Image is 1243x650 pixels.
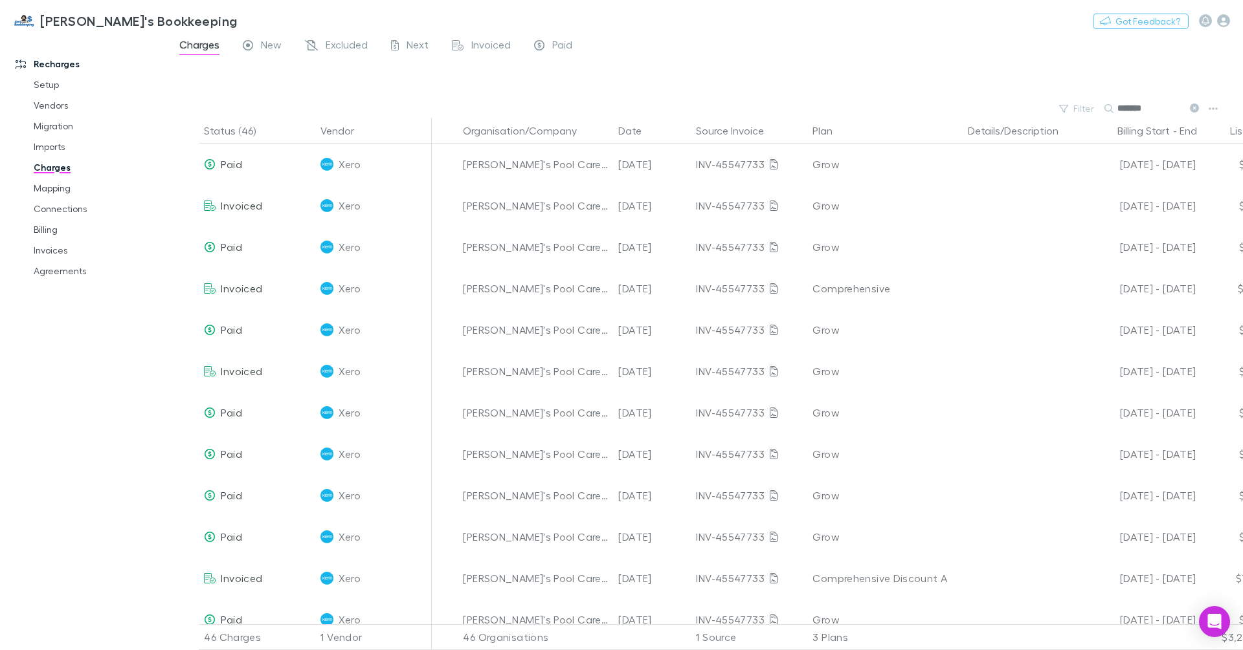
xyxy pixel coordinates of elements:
div: Grow [812,144,957,185]
div: INV-45547733 [696,475,802,516]
div: [DATE] - [DATE] [1084,185,1196,226]
span: Xero [339,268,360,309]
div: [PERSON_NAME]'s Pool Care [GEOGRAPHIC_DATA][PERSON_NAME] [463,433,608,475]
div: [DATE] [613,351,691,392]
img: Jim's Bookkeeping's Logo [13,13,35,28]
span: Xero [339,392,360,433]
div: INV-45547733 [696,268,802,309]
div: INV-45547733 [696,185,802,226]
div: 3 Plans [807,624,963,650]
div: [DATE] [613,558,691,599]
img: Xero's Logo [320,406,333,419]
span: Paid [221,448,241,460]
div: [DATE] - [DATE] [1084,268,1196,309]
span: Excluded [326,38,368,55]
div: [PERSON_NAME]'s Pool Care Ormeau (The Gwynne Trust Trading as) [463,351,608,392]
span: Invoiced [471,38,511,55]
a: Mapping [21,178,165,199]
button: Vendor [320,118,370,144]
span: Paid [221,323,241,336]
span: Xero [339,599,360,640]
button: Got Feedback? [1093,14,1189,29]
a: Charges [21,157,165,178]
span: Paid [221,158,241,170]
div: INV-45547733 [696,558,802,599]
div: INV-45547733 [696,226,802,268]
span: Xero [339,433,360,475]
div: 1 Vendor [315,624,432,650]
div: Comprehensive Discount A [812,558,957,599]
div: INV-45547733 [696,516,802,558]
div: Grow [812,309,957,351]
img: Xero's Logo [320,282,333,295]
div: [DATE] [613,144,691,185]
img: Xero's Logo [320,199,333,212]
button: Billing Start [1117,118,1170,144]
img: Xero's Logo [320,365,333,378]
div: [PERSON_NAME]'s Pool Care [GEOGRAPHIC_DATA] [463,475,608,516]
span: Next [407,38,429,55]
div: INV-45547733 [696,599,802,640]
button: Details/Description [968,118,1074,144]
div: INV-45547733 [696,309,802,351]
span: Xero [339,309,360,351]
a: Invoices [21,240,165,261]
span: Charges [179,38,219,55]
img: Xero's Logo [320,158,333,171]
div: [DATE] - [DATE] [1084,226,1196,268]
div: [DATE] - [DATE] [1084,144,1196,185]
div: Grow [812,475,957,516]
span: Paid [221,241,241,253]
span: Xero [339,475,360,516]
a: Vendors [21,95,165,116]
span: Xero [339,185,360,226]
span: Invoiced [221,199,262,211]
span: Invoiced [221,572,262,584]
span: Paid [552,38,572,55]
button: Plan [812,118,848,144]
div: Comprehensive [812,268,957,309]
div: 46 Organisations [458,624,613,650]
div: INV-45547733 [696,144,802,185]
a: Setup [21,74,165,95]
div: Open Intercom Messenger [1199,606,1230,637]
span: Xero [339,144,360,185]
div: Grow [812,599,957,640]
div: [PERSON_NAME]'s Pool Care Southport (The K & M [PERSON_NAME] Family Trust Trading as) [463,599,608,640]
div: - [1084,118,1210,144]
div: [DATE] - [DATE] [1084,351,1196,392]
div: Grow [812,185,957,226]
span: Xero [339,558,360,599]
span: Xero [339,351,360,392]
button: Filter [1053,101,1102,116]
div: [DATE] [613,433,691,475]
span: New [261,38,282,55]
div: [DATE] - [DATE] [1084,433,1196,475]
button: Organisation/Company [463,118,592,144]
button: Date [618,118,657,144]
a: Recharges [3,54,165,74]
span: Xero [339,226,360,268]
div: Grow [812,226,957,268]
div: [DATE] - [DATE] [1084,599,1196,640]
a: Migration [21,116,165,136]
div: Grow [812,433,957,475]
div: [DATE] [613,392,691,433]
div: INV-45547733 [696,392,802,433]
div: Grow [812,392,957,433]
span: Paid [221,613,241,625]
img: Xero's Logo [320,448,333,460]
div: [DATE] [613,599,691,640]
a: Agreements [21,261,165,281]
div: [PERSON_NAME]'s Pool Care [GEOGRAPHIC_DATA] [463,516,608,558]
div: [DATE] [613,268,691,309]
span: Paid [221,530,241,543]
button: Status (46) [204,118,271,144]
img: Xero's Logo [320,530,333,543]
span: Invoiced [221,365,262,377]
div: [PERSON_NAME]'s Pool Care Oatley [463,309,608,351]
div: [PERSON_NAME]'s Pool Care [GEOGRAPHIC_DATA] [463,185,608,226]
div: INV-45547733 [696,433,802,475]
a: Billing [21,219,165,240]
div: [DATE] [613,226,691,268]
